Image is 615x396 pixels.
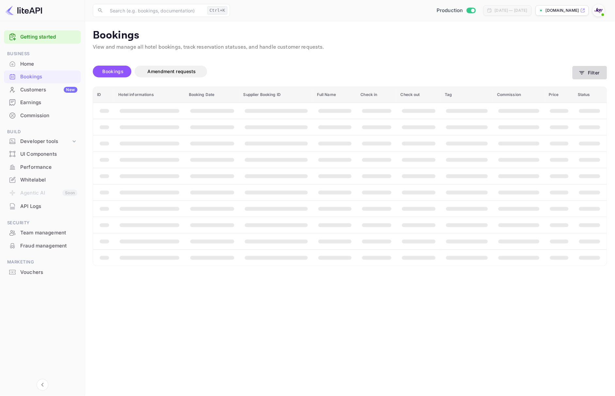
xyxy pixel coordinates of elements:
div: Developer tools [20,138,71,145]
span: Marketing [4,259,81,266]
div: Earnings [4,96,81,109]
img: LiteAPI logo [5,5,42,16]
div: Fraud management [20,242,77,250]
div: Earnings [20,99,77,106]
a: UI Components [4,148,81,160]
th: Commission [493,87,545,103]
div: account-settings tabs [93,66,573,77]
p: View and manage all hotel bookings, track reservation statuses, and handle customer requests. [93,43,607,51]
div: UI Components [20,150,77,158]
span: Amendment requests [148,69,196,74]
div: Whitelabel [20,176,77,184]
div: UI Components [4,148,81,161]
a: Vouchers [4,266,81,278]
div: Performance [4,161,81,174]
th: Tag [441,87,493,103]
a: Fraud management [4,240,81,252]
div: Customers [20,86,77,94]
button: Filter [573,66,607,79]
div: Commission [4,109,81,122]
th: Full Name [313,87,357,103]
div: Home [20,60,77,68]
th: Status [574,87,607,103]
a: Bookings [4,71,81,83]
div: New [64,87,77,93]
div: Vouchers [20,269,77,276]
th: Hotel informations [114,87,185,103]
span: Business [4,50,81,57]
div: API Logs [4,200,81,213]
div: Bookings [20,73,77,81]
table: booking table [93,87,607,266]
a: Performance [4,161,81,173]
a: Team management [4,227,81,239]
div: Switch to Sandbox mode [434,7,478,14]
a: Whitelabel [4,174,81,186]
div: Performance [20,164,77,171]
div: API Logs [20,203,77,210]
div: Commission [20,112,77,119]
span: Bookings [103,69,124,74]
p: Bookings [93,29,607,42]
a: Commission [4,109,81,121]
a: Earnings [4,96,81,108]
a: Home [4,58,81,70]
a: Getting started [20,33,77,41]
span: Production [437,7,463,14]
span: Build [4,128,81,135]
th: Check out [397,87,441,103]
div: Team management [20,229,77,237]
div: Developer tools [4,136,81,147]
a: API Logs [4,200,81,212]
div: Getting started [4,30,81,44]
div: Vouchers [4,266,81,279]
th: Booking Date [185,87,240,103]
th: Supplier Booking ID [240,87,313,103]
img: With Joy [593,5,604,16]
div: [DATE] — [DATE] [495,8,527,13]
div: Ctrl+K [207,6,227,15]
span: Security [4,219,81,227]
p: [DOMAIN_NAME] [546,8,579,13]
th: Price [545,87,574,103]
input: Search (e.g. bookings, documentation) [106,4,205,17]
div: Home [4,58,81,71]
th: Check in [357,87,397,103]
button: Collapse navigation [37,379,48,391]
a: CustomersNew [4,84,81,96]
th: ID [93,87,114,103]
